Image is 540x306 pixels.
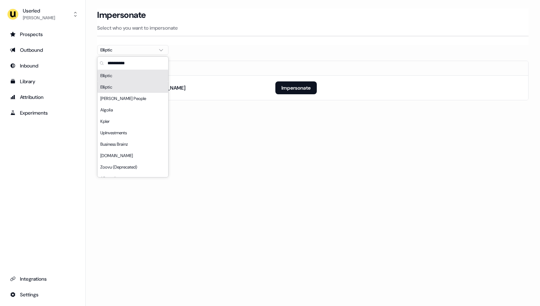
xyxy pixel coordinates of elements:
div: ADvendio [97,173,168,184]
div: Kpler [97,116,168,127]
div: [PERSON_NAME] People [97,93,168,104]
div: [PERSON_NAME] [23,14,55,21]
button: Userled[PERSON_NAME] [6,6,80,23]
div: Business Brainz [97,139,168,150]
th: Email [97,61,270,75]
div: Zoovu (Deprecated) [97,161,168,173]
div: Algolia [97,104,168,116]
a: Go to prospects [6,29,80,40]
p: Select who you want to impersonate [97,24,529,31]
h3: Impersonate [97,10,146,20]
div: Attribution [10,94,75,101]
a: Go to experiments [6,107,80,119]
a: Go to outbound experience [6,44,80,56]
button: Impersonate [275,81,317,94]
a: Go to integrations [6,289,80,300]
div: Experiments [10,109,75,116]
div: Inbound [10,62,75,69]
a: Go to templates [6,76,80,87]
div: [DOMAIN_NAME] [97,150,168,161]
a: Go to Inbound [6,60,80,71]
div: Outbound [10,46,75,54]
a: Go to integrations [6,273,80,285]
div: Elliptic [97,70,168,81]
a: Go to attribution [6,91,80,103]
div: UpInvestments [97,127,168,139]
div: Settings [10,291,75,298]
div: Suggestions [97,70,168,177]
div: Library [10,78,75,85]
div: Prospects [10,31,75,38]
div: Userled [23,7,55,14]
div: Elliptic [100,46,154,54]
div: Elliptic [97,81,168,93]
button: Elliptic [97,45,169,55]
div: Integrations [10,275,75,282]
